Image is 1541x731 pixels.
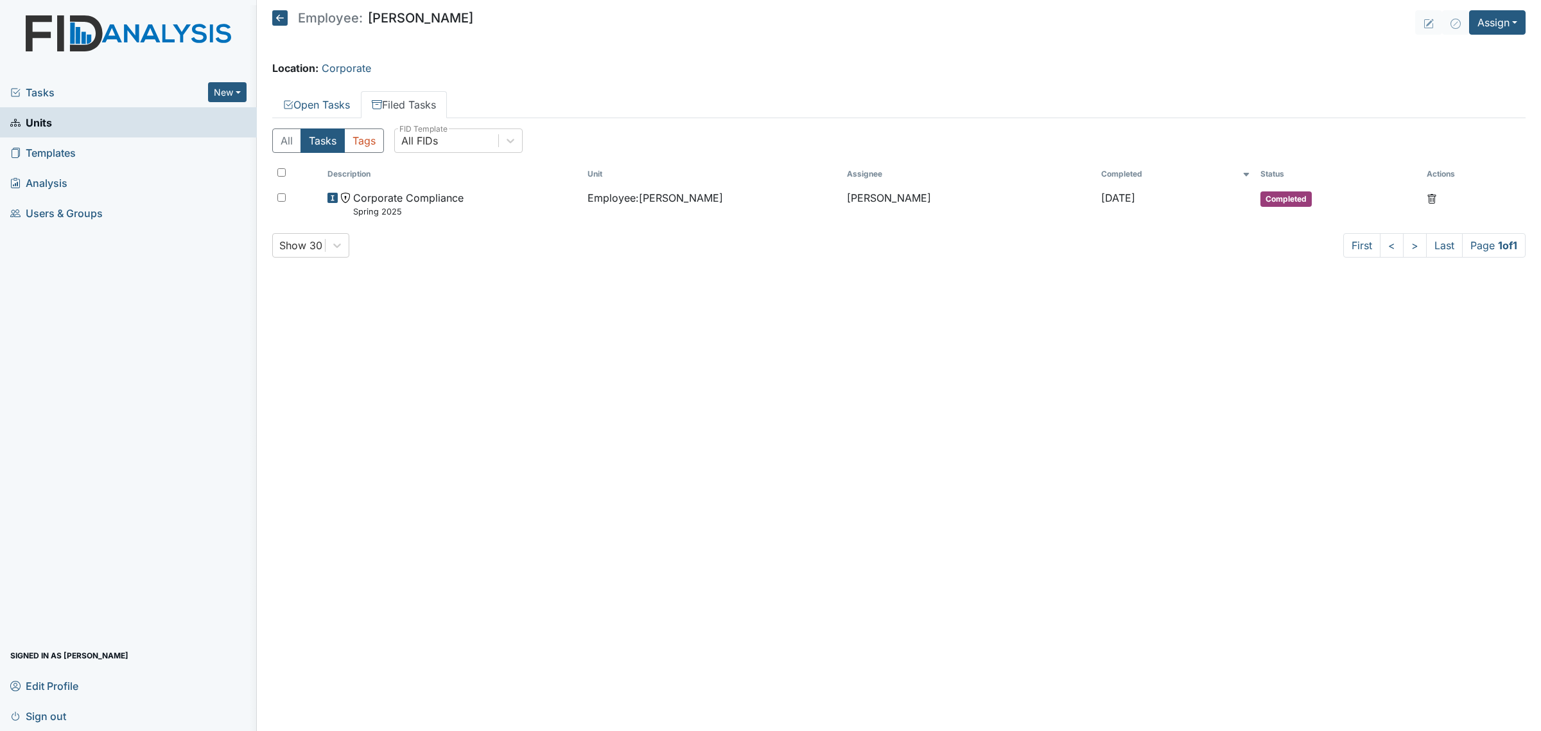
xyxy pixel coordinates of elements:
[279,238,322,253] div: Show 30
[344,128,384,153] button: Tags
[1422,163,1486,185] th: Actions
[588,190,723,206] span: Employee : [PERSON_NAME]
[1343,233,1526,258] nav: task-pagination
[582,163,842,185] th: Toggle SortBy
[10,203,103,223] span: Users & Groups
[322,62,371,75] a: Corporate
[10,676,78,696] span: Edit Profile
[1260,191,1312,207] span: Completed
[10,646,128,665] span: Signed in as [PERSON_NAME]
[10,706,66,726] span: Sign out
[1498,239,1517,252] strong: 1 of 1
[1096,163,1255,185] th: Toggle SortBy
[272,91,361,118] a: Open Tasks
[277,168,286,177] input: Toggle All Rows Selected
[1255,163,1422,185] th: Toggle SortBy
[842,163,1096,185] th: Assignee
[272,128,301,153] button: All
[10,112,52,132] span: Units
[10,173,67,193] span: Analysis
[322,163,582,185] th: Toggle SortBy
[10,143,76,163] span: Templates
[272,10,473,26] h5: [PERSON_NAME]
[1403,233,1427,258] a: >
[300,128,345,153] button: Tasks
[1343,233,1380,258] a: First
[361,91,447,118] a: Filed Tasks
[1427,190,1437,206] a: Delete
[272,62,318,75] strong: Location:
[272,128,384,153] div: Type filter
[1101,191,1135,204] span: [DATE]
[1462,233,1526,258] span: Page
[10,85,208,100] a: Tasks
[208,82,247,102] button: New
[353,206,464,218] small: Spring 2025
[272,128,1526,258] div: Filed Tasks
[842,185,1096,223] td: [PERSON_NAME]
[298,12,363,24] span: Employee:
[401,133,438,148] div: All FIDs
[1380,233,1404,258] a: <
[353,190,464,218] span: Corporate Compliance Spring 2025
[1426,233,1463,258] a: Last
[1469,10,1526,35] button: Assign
